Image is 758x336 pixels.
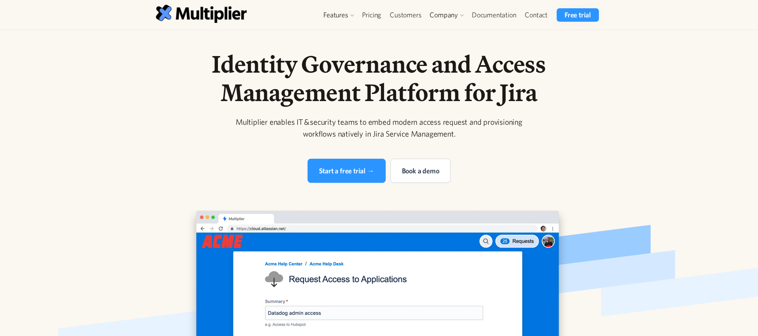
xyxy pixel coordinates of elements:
div: Features [323,10,348,20]
a: Contact [520,8,552,22]
div: Start a free trial → [319,165,374,176]
a: Customers [385,8,426,22]
a: Book a demo [390,159,451,183]
a: Pricing [358,8,386,22]
a: Free trial [557,8,599,22]
div: Features [319,8,357,22]
div: Company [430,10,458,20]
h1: Identity Governance and Access Management Platform for Jira [177,50,581,107]
div: Book a demo [402,165,439,176]
a: Start a free trial → [308,159,386,183]
a: Documentation [467,8,520,22]
div: Multiplier enables IT & security teams to embed modern access request and provisioning workflows ... [227,116,531,140]
div: Company [426,8,467,22]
